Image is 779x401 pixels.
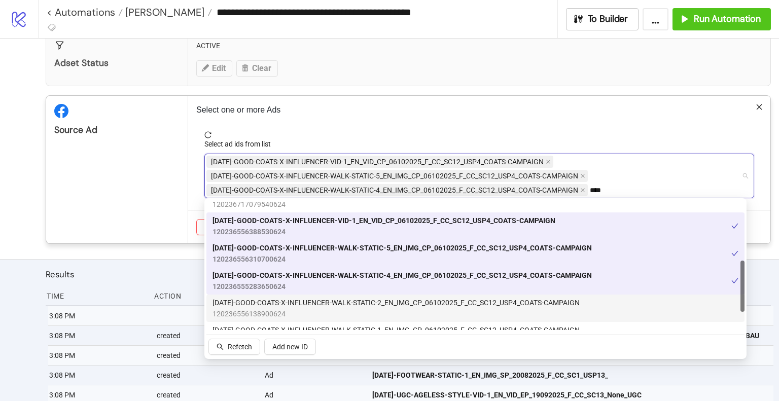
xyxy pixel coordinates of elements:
[54,124,180,136] div: Source Ad
[731,250,738,257] span: check
[153,286,254,306] div: Action
[213,199,604,210] span: 120236717079540624
[228,343,252,351] span: Refetch
[213,297,580,308] span: [DATE]-GOOD-COATS-X-INFLUENCER-WALK-STATIC-2_EN_IMG_CP_06102025_F_CC_SC12_USP4_COATS-CAMPAIGN
[211,170,578,181] span: [DATE]-GOOD-COATS-X-INFLUENCER-WALK-STATIC-5_EN_IMG_CP_06102025_F_CC_SC12_USP4_COATS-CAMPAIGN
[206,267,745,295] div: AD367-GOOD-COATS-X-INFLUENCER-WALK-STATIC-4_EN_IMG_CP_06102025_F_CC_SC12_USP4_COATS-CAMPAIGN
[211,185,578,196] span: [DATE]-GOOD-COATS-X-INFLUENCER-WALK-STATIC-4_EN_IMG_CP_06102025_F_CC_SC12_USP4_COATS-CAMPAIGN
[566,8,639,30] button: To Builder
[643,8,668,30] button: ...
[372,366,766,385] a: [DATE]-FOOTWEAR-STATIC-1_EN_IMG_SP_20082025_F_CC_SC1_USP13_
[580,188,585,193] span: close
[213,253,592,265] span: 120236556310700624
[156,366,256,385] div: created
[213,226,555,237] span: 120236556388530624
[672,8,771,30] button: Run Automation
[546,159,551,164] span: close
[206,240,745,267] div: AD368-GOOD-COATS-X-INFLUENCER-WALK-STATIC-5_EN_IMG_CP_06102025_F_CC_SC12_USP4_COATS-CAMPAIGN
[196,104,762,116] p: Select one or more Ads
[731,223,738,230] span: check
[206,295,745,322] div: AD365-GOOD-COATS-X-INFLUENCER-WALK-STATIC-2_EN_IMG_CP_06102025_F_CC_SC12_USP4_COATS-CAMPAIGN
[123,6,204,19] span: [PERSON_NAME]
[588,13,628,25] span: To Builder
[206,184,588,196] span: AD367-GOOD-COATS-X-INFLUENCER-WALK-STATIC-4_EN_IMG_CP_06102025_F_CC_SC12_USP4_COATS-CAMPAIGN
[48,366,149,385] div: 3:08 PM
[156,326,256,345] div: created
[731,277,738,284] span: check
[204,131,754,138] span: reload
[580,173,585,178] span: close
[206,156,553,168] span: AD369-GOOD-COATS-X-INFLUENCER-VID-1_EN_VID_CP_06102025_F_CC_SC12_USP4_COATS-CAMPAIGN
[211,156,544,167] span: [DATE]-GOOD-COATS-X-INFLUENCER-VID-1_EN_VID_CP_06102025_F_CC_SC12_USP4_COATS-CAMPAIGN
[217,343,224,350] span: search
[372,389,642,400] span: [DATE]-UGC-AGELESS-STYLE-VID-1_EN_VID_EP_19092025_F_CC_SC13_None_UGC
[46,268,771,281] h2: Results
[590,184,608,196] input: Select ad ids from list
[48,326,149,345] div: 3:08 PM
[272,343,308,351] span: Add new ID
[213,242,592,253] span: [DATE]-GOOD-COATS-X-INFLUENCER-WALK-STATIC-5_EN_IMG_CP_06102025_F_CC_SC12_USP4_COATS-CAMPAIGN
[48,306,149,325] div: 3:08 PM
[46,286,146,306] div: Time
[206,170,588,182] span: AD368-GOOD-COATS-X-INFLUENCER-WALK-STATIC-5_EN_IMG_CP_06102025_F_CC_SC12_USP4_COATS-CAMPAIGN
[213,324,580,336] span: [DATE]-GOOD-COATS-X-INFLUENCER-WALK-STATIC-1_EN_IMG_CP_06102025_F_CC_SC12_USP4_COATS-CAMPAIGN
[123,7,212,17] a: [PERSON_NAME]
[372,370,608,381] span: [DATE]-FOOTWEAR-STATIC-1_EN_IMG_SP_20082025_F_CC_SC1_USP13_
[204,138,277,150] label: Select ad ids from list
[196,219,234,235] button: Cancel
[264,339,316,355] button: Add new ID
[213,308,580,319] span: 120236556138900624
[206,212,745,240] div: AD369-GOOD-COATS-X-INFLUENCER-VID-1_EN_VID_CP_06102025_F_CC_SC12_USP4_COATS-CAMPAIGN
[208,339,260,355] button: Refetch
[47,7,123,17] a: < Automations
[206,322,745,349] div: AD364-GOOD-COATS-X-INFLUENCER-WALK-STATIC-1_EN_IMG_CP_06102025_F_CC_SC12_USP4_COATS-CAMPAIGN
[213,215,555,226] span: [DATE]-GOOD-COATS-X-INFLUENCER-VID-1_EN_VID_CP_06102025_F_CC_SC12_USP4_COATS-CAMPAIGN
[694,13,761,25] span: Run Automation
[48,346,149,365] div: 3:08 PM
[756,103,763,111] span: close
[213,281,592,292] span: 120236555283650624
[213,270,592,281] span: [DATE]-GOOD-COATS-X-INFLUENCER-WALK-STATIC-4_EN_IMG_CP_06102025_F_CC_SC12_USP4_COATS-CAMPAIGN
[156,346,256,365] div: created
[264,366,364,385] div: Ad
